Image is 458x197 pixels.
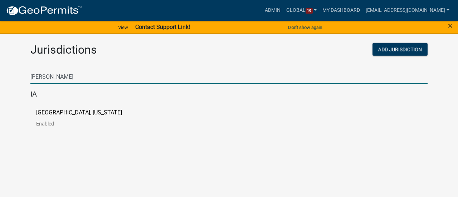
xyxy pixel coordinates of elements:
a: My Dashboard [320,4,363,17]
p: [GEOGRAPHIC_DATA], [US_STATE] [36,110,122,115]
button: Add Jurisdiction [372,43,428,56]
a: View [115,21,131,33]
button: Close [448,21,453,30]
a: Global19 [283,4,320,17]
a: [GEOGRAPHIC_DATA], [US_STATE]Enabled [36,110,133,132]
h5: IA [30,90,428,98]
a: [EMAIL_ADDRESS][DOMAIN_NAME] [363,4,452,17]
a: Admin [262,4,283,17]
span: 19 [306,8,313,14]
strong: Contact Support Link! [135,24,190,30]
p: Enabled [36,121,133,126]
button: Don't show again [285,21,325,33]
h2: Jurisdictions [30,43,224,56]
span: × [448,21,453,31]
